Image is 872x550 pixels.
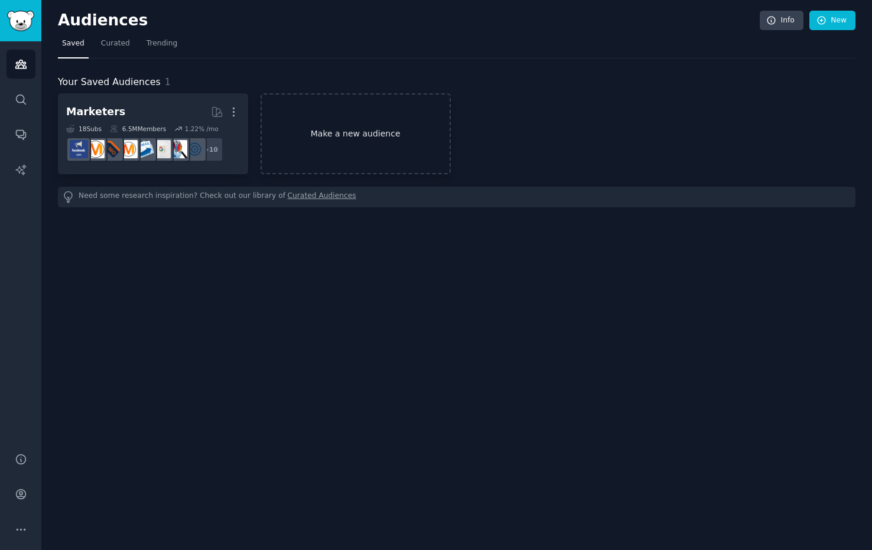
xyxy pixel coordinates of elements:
[165,76,171,87] span: 1
[86,140,105,158] img: content_marketing
[101,38,130,49] span: Curated
[169,140,187,158] img: MarketingResearch
[58,11,760,30] h2: Audiences
[58,75,161,90] span: Your Saved Audiences
[66,105,125,119] div: Marketers
[110,125,166,133] div: 6.5M Members
[58,93,248,174] a: Marketers18Subs6.5MMembers1.22% /mo+10OnlineMarketingMarketingResearchgoogleadsEmailmarketingAskM...
[103,140,121,158] img: bigseo
[97,34,134,58] a: Curated
[62,38,84,49] span: Saved
[288,191,356,203] a: Curated Audiences
[760,11,803,31] a: Info
[58,34,89,58] a: Saved
[185,125,219,133] div: 1.22 % /mo
[261,93,451,174] a: Make a new audience
[152,140,171,158] img: googleads
[7,11,34,31] img: GummySearch logo
[147,38,177,49] span: Trending
[119,140,138,158] img: AskMarketing
[70,140,88,158] img: FacebookAds
[136,140,154,158] img: Emailmarketing
[142,34,181,58] a: Trending
[809,11,855,31] a: New
[66,125,102,133] div: 18 Sub s
[186,140,204,158] img: OnlineMarketing
[199,137,223,162] div: + 10
[58,187,855,207] div: Need some research inspiration? Check out our library of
